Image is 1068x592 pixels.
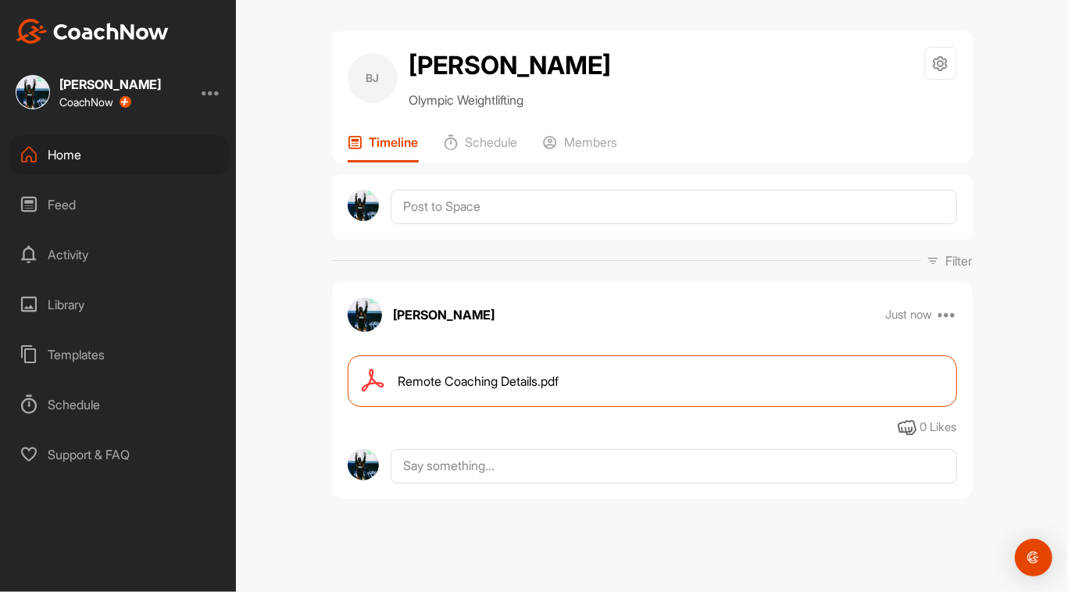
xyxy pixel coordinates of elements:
[348,355,957,407] a: Remote Coaching Details.pdf
[370,134,419,150] p: Timeline
[394,305,495,324] p: [PERSON_NAME]
[409,47,612,84] h2: [PERSON_NAME]
[59,96,131,109] div: CoachNow
[885,307,932,323] p: Just now
[9,385,229,424] div: Schedule
[9,185,229,224] div: Feed
[1015,539,1052,576] div: Open Intercom Messenger
[920,419,957,437] div: 0 Likes
[9,285,229,324] div: Library
[466,134,518,150] p: Schedule
[59,78,161,91] div: [PERSON_NAME]
[9,335,229,374] div: Templates
[9,235,229,274] div: Activity
[348,298,382,332] img: avatar
[409,91,612,109] p: Olympic Weightlifting
[348,53,398,103] div: BJ
[9,435,229,474] div: Support & FAQ
[16,75,50,109] img: square_bbf18832a8e853abb003d0da2e2b2533.jpg
[946,251,973,270] p: Filter
[398,372,559,391] span: Remote Coaching Details.pdf
[565,134,618,150] p: Members
[348,190,380,222] img: avatar
[348,449,380,481] img: avatar
[9,135,229,174] div: Home
[16,19,169,44] img: CoachNow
